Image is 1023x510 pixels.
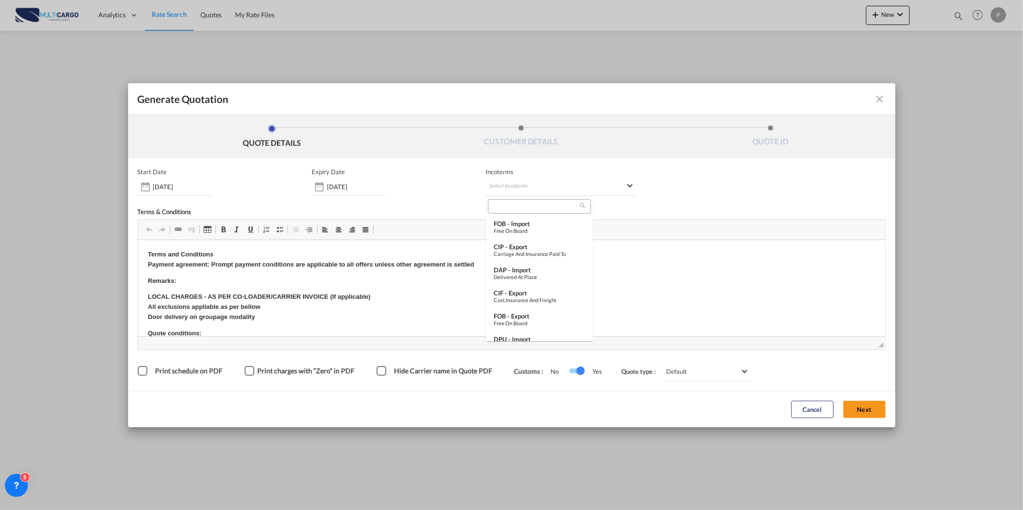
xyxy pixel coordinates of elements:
[494,289,585,297] div: CIF - export
[10,89,401,177] strong: Quote conditions: • Valid for non-hazardous general cargo. • Subject to final cargo details and a...
[494,243,585,251] div: CIP - export
[494,274,585,280] div: Delivered at Place
[10,11,336,28] strong: Terms and Conditions Payment agreement: Prompt payment conditions are applicable to all offers un...
[579,202,586,209] md-icon: icon-magnify
[494,312,585,320] div: FOB - export
[494,228,585,234] div: Free on Board
[10,53,232,80] strong: LOCAL CHARGES - AS PER CO-LOADER/CARRIER INVOICE (If applicable) All exclusions appliable as per ...
[494,297,585,303] div: Cost,Insurance and Freight
[10,37,38,44] strong: Remarks:
[494,320,585,326] div: Free on Board
[494,220,585,228] div: FOB - import
[494,335,585,343] div: DPU - import
[494,266,585,274] div: DAP - import
[494,251,585,257] div: Carriage and Insurance Paid to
